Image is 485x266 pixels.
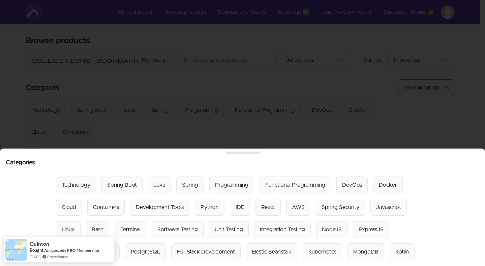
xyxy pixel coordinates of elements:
[322,225,342,234] div: NodeJS
[292,203,305,211] div: AWS
[215,181,248,189] div: Programming
[154,181,165,189] div: Java
[157,225,198,234] div: Software Testing
[107,181,137,189] div: Spring Boot
[103,248,114,256] div: SQL
[92,225,103,234] div: Bash
[395,248,409,256] div: Kotlin
[342,181,362,189] div: DevOps
[93,203,119,211] div: Containers
[62,248,86,256] div: Databases
[379,181,397,189] div: Docker
[236,203,244,211] div: IDE
[131,248,160,256] div: PostgreSQL
[62,203,76,211] div: Cloud
[6,160,479,166] h2: Categories
[201,203,219,211] div: Python
[62,181,90,189] div: Technology
[359,225,384,234] div: ExpressJS
[322,203,359,211] div: Spring Security
[252,248,292,256] div: Elestic Beanstalk
[261,203,275,211] div: React
[177,248,235,256] div: Full Stack Development
[260,225,305,234] div: Integration Testing
[265,181,325,189] div: Functional Programming
[376,203,401,211] div: Javascript
[62,225,75,234] div: Linux
[136,203,184,211] div: Development Tools
[182,181,198,189] div: Spring
[120,225,141,234] div: Terminal
[215,225,243,234] div: Unit Testing
[308,248,336,256] div: Kubernetes
[353,248,378,256] div: MongoDB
